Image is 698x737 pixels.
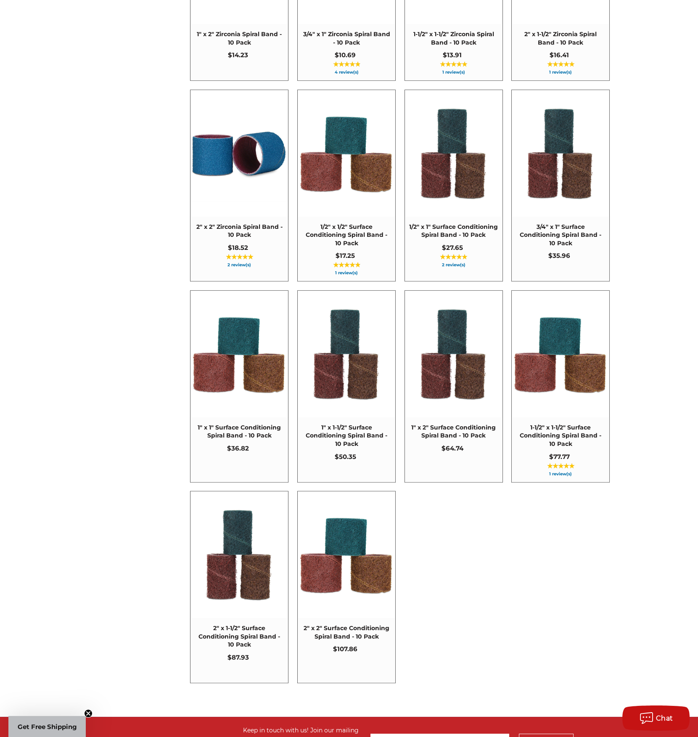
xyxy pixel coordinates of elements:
a: 1" x 2" Surface Conditioning Spiral Band - 10 Pack [405,291,502,482]
a: 2" x 2" Zirconia Spiral Band - 10 Pack [190,90,288,281]
span: 1/2" x 1/2" Surface Conditioning Spiral Band - 10 Pack [302,223,391,248]
span: $77.77 [549,453,570,461]
img: 2" x 1-1/2" Scotch Brite Spiral Band [191,506,288,603]
a: 1" x 1" Surface Conditioning Spiral Band - 10 Pack [190,291,288,482]
span: 4 review(s) [302,70,391,74]
a: 2" x 2" Surface Conditioning Spiral Band - 10 Pack [298,491,395,683]
span: $36.82 [227,444,249,452]
span: 2" x 2" Zirconia Spiral Band - 10 Pack [195,223,284,239]
span: $27.65 [442,244,463,252]
span: ★★★★★ [226,254,253,260]
span: 3/4" x 1" Zirconia Spiral Band - 10 Pack [302,30,391,47]
span: 2 review(s) [409,263,498,267]
span: $50.35 [334,453,356,461]
span: 1 review(s) [409,70,498,74]
span: 1" x 1-1/2" Surface Conditioning Spiral Band - 10 Pack [302,424,391,448]
span: $14.23 [228,51,248,59]
span: ★★★★★ [547,463,574,469]
span: 2" x 2" Surface Conditioning Spiral Band - 10 Pack [302,624,391,641]
span: $13.91 [443,51,462,59]
span: 1" x 2" Zirconia Spiral Band - 10 Pack [195,30,284,47]
button: Chat [622,705,690,731]
span: ★★★★★ [333,61,360,68]
span: Get Free Shipping [18,723,77,731]
span: ★★★★★ [440,61,467,68]
img: 1" x 2" Scotch Brite Spiral Band [405,306,502,403]
span: 2 review(s) [195,263,284,267]
span: Chat [656,714,673,722]
span: 2" x 1-1/2" Surface Conditioning Spiral Band - 10 Pack [195,624,284,649]
img: 2" x 2" Spiral Bands Zirconia Aluminum [191,105,288,202]
a: 2" x 1-1/2" Surface Conditioning Spiral Band - 10 Pack [190,491,288,683]
span: 3/4" x 1" Surface Conditioning Spiral Band - 10 Pack [516,223,605,248]
span: 1/2" x 1" Surface Conditioning Spiral Band - 10 Pack [409,223,498,239]
span: 1 review(s) [302,271,391,275]
img: 1-1/2" x 1-1/2" Scotch Brite Spiral Band [512,306,609,403]
span: 1 review(s) [516,472,605,476]
a: 1" x 1-1/2" Surface Conditioning Spiral Band - 10 Pack [298,291,395,482]
span: $16.41 [550,51,569,59]
span: $107.86 [333,645,357,653]
img: 1/2" x 1" Scotch Brite Spiral Band [405,105,502,202]
img: 1" x 1" Scotch Brite Spiral Band [191,306,288,403]
span: ★★★★★ [440,254,467,260]
span: ★★★★★ [333,262,360,268]
a: 1/2" x 1" Surface Conditioning Spiral Band - 10 Pack [405,90,502,281]
img: 1" x 1-1/2" Scotch Brite Spiral Band [298,306,395,403]
a: 1/2" x 1/2" Surface Conditioning Spiral Band - 10 Pack [298,90,395,281]
span: 1" x 2" Surface Conditioning Spiral Band - 10 Pack [409,424,498,440]
div: Get Free ShippingClose teaser [8,716,86,737]
span: 1-1/2" x 1-1/2" Surface Conditioning Spiral Band - 10 Pack [516,424,605,448]
span: $87.93 [227,653,249,661]
span: $35.96 [548,252,570,260]
span: 2" x 1-1/2" Zirconia Spiral Band - 10 Pack [516,30,605,47]
span: $18.52 [228,244,248,252]
span: $17.25 [336,252,355,260]
button: Close teaser [84,709,93,718]
span: 1" x 1" Surface Conditioning Spiral Band - 10 Pack [195,424,284,440]
span: 1-1/2" x 1-1/2" Zirconia Spiral Band - 10 Pack [409,30,498,47]
span: 1 review(s) [516,70,605,74]
span: $10.69 [335,51,356,59]
span: ★★★★★ [547,61,574,68]
a: 3/4" x 1" Surface Conditioning Spiral Band - 10 Pack [512,90,609,281]
img: 2" x 2" Scotch Brite Spiral Band [298,506,395,603]
span: $64.74 [442,444,463,452]
img: 1/2" x 1/2" Scotch Brite Spiral Band [298,105,395,202]
img: 3/4" x 1" Scotch Brite Spiral Band [512,105,609,202]
a: 1-1/2" x 1-1/2" Surface Conditioning Spiral Band - 10 Pack [512,291,609,482]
